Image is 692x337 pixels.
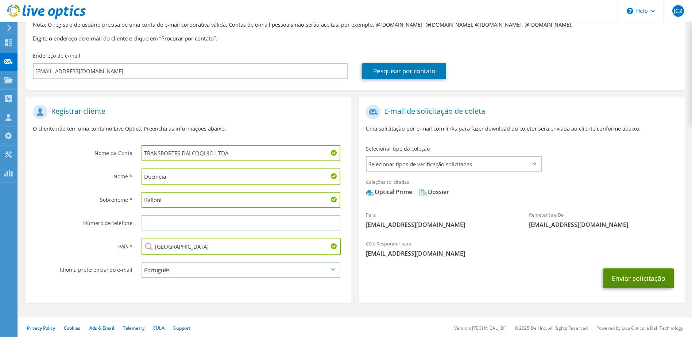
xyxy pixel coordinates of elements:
[359,236,684,261] div: CC e Responder para
[596,325,683,331] li: Powered by Live Optics, a Dell Technology
[27,325,55,331] a: Privacy Policy
[33,125,344,133] p: O cliente não tem uma conta no Live Optics. Preencha as informações abaixo.
[89,325,114,331] a: Ads & Email
[522,207,685,232] div: Remetente e De
[33,239,132,250] label: País *
[33,262,132,274] label: Idioma preferencial do e-mail
[529,221,677,229] span: [EMAIL_ADDRESS][DOMAIN_NAME]
[603,268,674,288] button: Enviar solicitação
[359,174,684,204] div: Coleções solicitadas
[153,325,165,331] a: EULA
[33,21,677,29] p: Nota: O registro de usuário precisa de uma conta de e-mail corporativa válida. Contas de e-mail p...
[514,325,588,331] li: © 2025 Dell Inc. All Rights Reserved
[359,207,522,232] div: Para
[33,215,132,227] label: Número de telefone
[33,52,80,59] label: Endereço de e-mail
[33,34,677,42] h3: Digite o endereço de e-mail do cliente e clique em “Procurar por contato”.
[419,188,449,196] div: Dossier
[454,325,506,331] li: Version: [TECHNICAL_ID]
[366,125,677,133] p: Uma solicitação por e-mail com links para fazer download do coletor será enviada ao cliente confo...
[33,168,132,180] label: Nome *
[173,325,190,331] a: Support
[366,145,430,152] label: Selecionar tipo da coleção
[33,145,132,157] label: Nome da Conta
[627,8,633,14] svg: \n
[366,105,673,119] h1: E-mail de solicitação de coleta
[362,63,446,79] a: Pesquisar por contato
[672,5,684,17] span: JCZ
[64,325,81,331] a: Cookies
[33,105,340,119] h1: Registrar cliente
[33,192,132,204] label: Sobrenome *
[367,157,540,171] span: Selecionar tipos de verificação solicitadas
[366,221,514,229] span: [EMAIL_ADDRESS][DOMAIN_NAME]
[366,188,412,196] div: Optical Prime
[123,325,144,331] a: Telemetry
[366,249,677,257] span: [EMAIL_ADDRESS][DOMAIN_NAME]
